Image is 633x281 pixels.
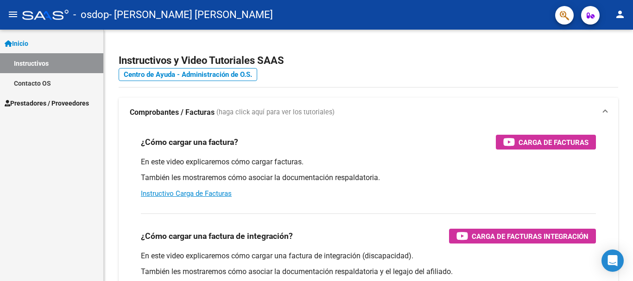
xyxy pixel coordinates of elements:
[119,98,618,127] mat-expansion-panel-header: Comprobantes / Facturas (haga click aquí para ver los tutoriales)
[141,157,596,167] p: En este video explicaremos cómo cargar facturas.
[141,251,596,261] p: En este video explicaremos cómo cargar una factura de integración (discapacidad).
[472,231,589,242] span: Carga de Facturas Integración
[519,137,589,148] span: Carga de Facturas
[119,52,618,69] h2: Instructivos y Video Tutoriales SAAS
[130,107,215,118] strong: Comprobantes / Facturas
[119,68,257,81] a: Centro de Ayuda - Administración de O.S.
[141,267,596,277] p: También les mostraremos cómo asociar la documentación respaldatoria y el legajo del afiliado.
[141,230,293,243] h3: ¿Cómo cargar una factura de integración?
[141,173,596,183] p: También les mostraremos cómo asociar la documentación respaldatoria.
[5,98,89,108] span: Prestadores / Proveedores
[5,38,28,49] span: Inicio
[614,9,626,20] mat-icon: person
[141,189,232,198] a: Instructivo Carga de Facturas
[73,5,109,25] span: - osdop
[141,136,238,149] h3: ¿Cómo cargar una factura?
[601,250,624,272] div: Open Intercom Messenger
[109,5,273,25] span: - [PERSON_NAME] [PERSON_NAME]
[496,135,596,150] button: Carga de Facturas
[7,9,19,20] mat-icon: menu
[449,229,596,244] button: Carga de Facturas Integración
[216,107,335,118] span: (haga click aquí para ver los tutoriales)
